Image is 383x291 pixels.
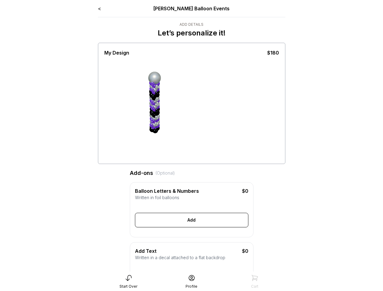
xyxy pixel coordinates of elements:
[226,247,248,255] div: $0
[135,213,248,227] div: Add
[186,284,197,289] div: Profile
[158,28,226,38] p: Let’s personalize it!
[104,49,129,56] div: My Design
[226,187,248,195] div: $0
[135,187,226,195] div: Balloon Letters & Numbers
[251,284,258,289] div: Cart
[158,22,226,27] div: Add Details
[119,284,137,289] div: Start Over
[98,5,101,12] a: <
[135,255,248,261] div: Written in a decal attached to a flat backdrop
[267,49,279,56] div: $180
[156,170,175,176] div: (Optional)
[135,195,248,201] div: Written in foil balloons
[130,169,254,177] div: Add-ons
[135,5,248,12] div: [PERSON_NAME] Balloon Events
[135,247,226,255] div: Add Text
